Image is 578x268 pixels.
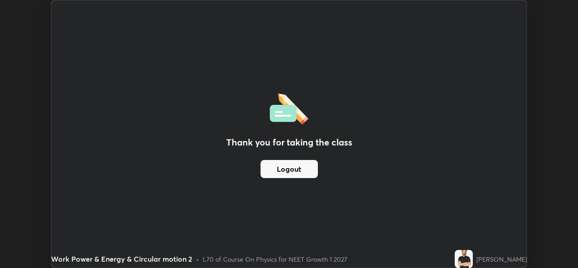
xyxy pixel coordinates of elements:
[455,250,473,268] img: 9b132aa6584040628f3b4db6e16b22c9.jpg
[226,136,352,149] h2: Thank you for taking the class
[270,90,308,125] img: offlineFeedback.1438e8b3.svg
[476,254,527,264] div: [PERSON_NAME]
[51,254,192,264] div: Work Power & Energy & Circular motion 2
[203,254,347,264] div: L70 of Course On Physics for NEET Growth 1 2027
[261,160,318,178] button: Logout
[196,254,199,264] div: •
